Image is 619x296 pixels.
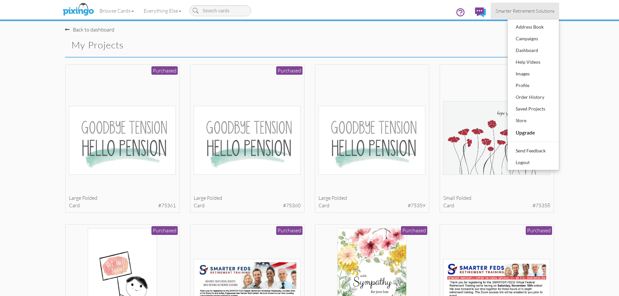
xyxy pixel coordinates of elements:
[194,202,301,209] div: card
[443,101,550,175] img: 136601-1-1760105083836-95cd7f6759d25476-qa.jpg
[514,146,552,156] div: Send Feedback
[332,195,347,201] span: folded
[514,22,552,32] div: Address Book
[526,226,552,235] div: Purchased
[207,195,222,201] span: folded
[61,2,96,18] img: pixingo logo
[508,68,559,80] a: Images
[514,45,552,55] div: Dashboard
[514,69,552,79] div: Images
[69,195,81,201] span: large
[508,115,559,126] a: Store
[408,202,425,209] span: #75359
[151,226,178,235] div: Purchased
[71,40,298,50] h2: My Projects
[514,57,552,67] div: Help Videos
[69,202,176,209] div: card
[508,45,559,56] a: Dashboard
[318,202,425,209] div: card
[189,5,251,16] input: Search cards
[283,202,301,209] span: #75360
[443,202,550,209] div: card
[508,157,559,168] a: Logout
[95,3,139,19] a: Browse Cards
[456,195,471,201] span: folded
[139,3,186,19] a: Everything Else
[508,56,559,68] a: Help Videos
[508,80,559,91] a: Profile
[443,195,455,201] span: small
[475,7,486,17] img: comments.svg
[514,81,552,90] div: Profile
[514,104,552,114] div: Saved Projects
[533,202,550,209] span: #75358
[276,226,303,235] div: Purchased
[514,116,552,125] div: Store
[508,103,559,115] a: Saved Projects
[65,26,114,33] a: Back to dashboard
[491,3,559,19] a: Smarter Retirement Solutions
[318,195,331,201] span: large
[158,202,176,209] span: #75361
[82,195,97,201] span: folded
[514,92,552,102] div: Order History
[508,126,559,139] a: Upgrade
[514,127,552,138] div: Upgrade
[508,145,559,157] a: Send Feedback
[508,21,559,33] a: Address Book
[496,8,554,14] span: Smarter Retirement Solutions
[194,106,301,175] img: 136605-1-1760107212240-3d013fa7cbf84dce-qa.jpg
[514,34,552,44] div: Campaigns
[151,66,178,75] div: Purchased
[194,195,206,201] span: large
[318,106,425,175] img: 136602-1-1760108950037-c2a84741b234fb67-qa.jpg
[508,33,559,45] a: Campaigns
[514,158,552,167] div: Logout
[69,106,176,175] img: 136606-1-1760107409897-9e6cad4a6ea94380-qa.jpg
[276,66,303,75] div: Purchased
[508,91,559,103] a: Order History
[401,226,427,235] div: Purchased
